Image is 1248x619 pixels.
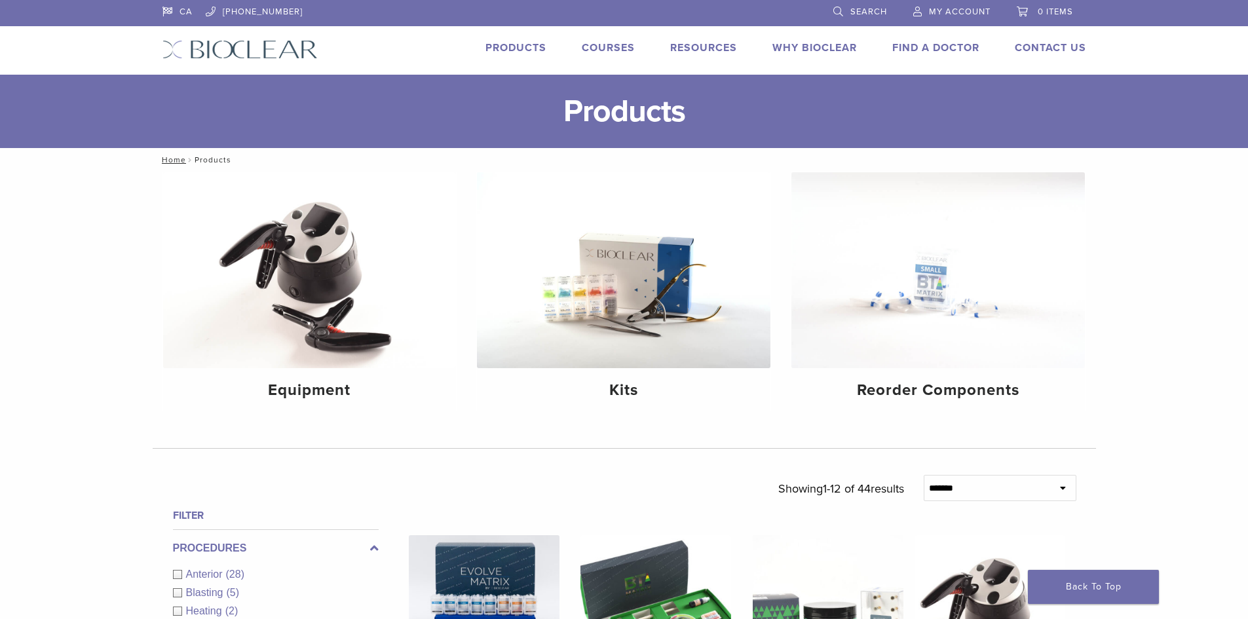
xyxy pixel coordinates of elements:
a: Courses [582,41,635,54]
a: Equipment [163,172,457,411]
img: Bioclear [162,40,318,59]
a: Products [485,41,546,54]
span: (28) [226,569,244,580]
label: Procedures [173,540,379,556]
a: Resources [670,41,737,54]
a: Home [158,155,186,164]
span: (2) [225,605,238,616]
span: 0 items [1038,7,1073,17]
a: Kits [477,172,770,411]
h4: Filter [173,508,379,523]
p: Showing results [778,475,904,502]
a: Contact Us [1015,41,1086,54]
img: Kits [477,172,770,368]
a: Find A Doctor [892,41,979,54]
img: Equipment [163,172,457,368]
span: / [186,157,195,163]
a: Back To Top [1028,570,1159,604]
span: Heating [186,605,225,616]
span: 1-12 of 44 [823,481,871,496]
h4: Kits [487,379,760,402]
span: (5) [226,587,239,598]
span: Blasting [186,587,227,598]
a: Reorder Components [791,172,1085,411]
h4: Reorder Components [802,379,1074,402]
img: Reorder Components [791,172,1085,368]
span: Search [850,7,887,17]
span: Anterior [186,569,226,580]
h4: Equipment [174,379,446,402]
span: My Account [929,7,991,17]
a: Why Bioclear [772,41,857,54]
nav: Products [153,148,1096,172]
